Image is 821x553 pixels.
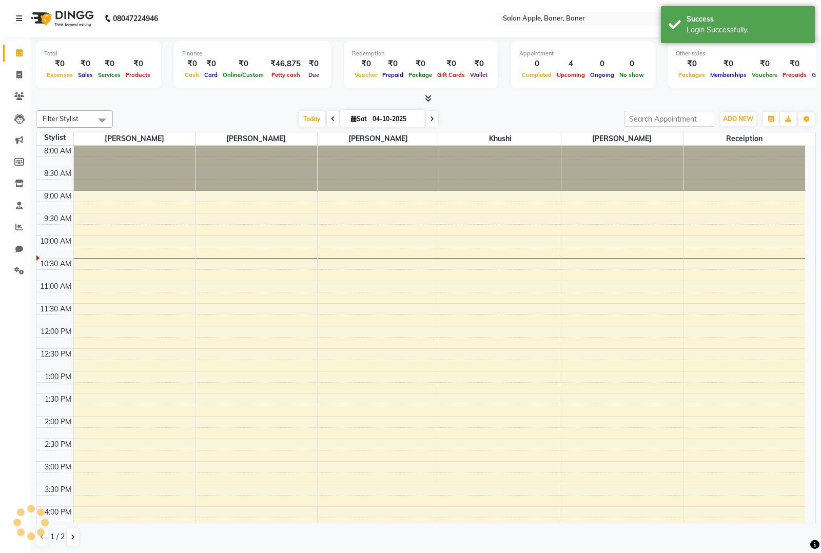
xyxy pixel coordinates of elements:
div: 1:00 PM [43,371,73,382]
div: 2:30 PM [43,439,73,450]
span: Filter Stylist [43,114,79,123]
span: Cash [182,71,202,78]
span: Upcoming [554,71,588,78]
span: Products [123,71,153,78]
span: [PERSON_NAME] [74,132,196,145]
div: Stylist [36,132,73,143]
div: ₹0 [182,58,202,70]
span: Voucher [352,71,380,78]
div: 11:30 AM [38,304,73,314]
div: 2:00 PM [43,417,73,427]
div: ₹0 [202,58,220,70]
span: Memberships [708,71,749,78]
div: Total [44,49,153,58]
span: [PERSON_NAME] [318,132,439,145]
div: ₹0 [352,58,380,70]
div: Redemption [352,49,490,58]
div: Success [687,14,807,25]
div: ₹0 [406,58,435,70]
div: ₹46,875 [266,58,305,70]
span: Due [306,71,322,78]
div: 9:00 AM [42,191,73,202]
div: 0 [519,58,554,70]
span: Prepaid [380,71,406,78]
div: 12:00 PM [38,326,73,337]
div: ₹0 [708,58,749,70]
div: ₹0 [749,58,780,70]
div: Appointment [519,49,647,58]
span: 1 / 2 [50,531,65,542]
span: Vouchers [749,71,780,78]
div: ₹0 [44,58,75,70]
div: ₹0 [676,58,708,70]
div: 11:00 AM [38,281,73,292]
input: Search Appointment [624,111,714,127]
div: ₹0 [95,58,123,70]
div: 3:30 PM [43,484,73,495]
div: 8:30 AM [42,168,73,179]
span: No show [617,71,647,78]
span: Package [406,71,435,78]
div: 3:00 PM [43,462,73,472]
div: 4:00 PM [43,507,73,518]
div: ₹0 [123,58,153,70]
div: ₹0 [467,58,490,70]
span: [PERSON_NAME] [196,132,317,145]
div: 0 [617,58,647,70]
span: Petty cash [269,71,303,78]
input: 2025-10-04 [369,111,421,127]
span: Online/Custom [220,71,266,78]
div: 4 [554,58,588,70]
span: Receiption [683,132,805,145]
b: 08047224946 [113,4,158,33]
span: Sat [348,115,369,123]
div: 0 [588,58,617,70]
span: Ongoing [588,71,617,78]
div: 10:30 AM [38,259,73,269]
div: 10:00 AM [38,236,73,247]
span: Wallet [467,71,490,78]
span: Expenses [44,71,75,78]
span: Gift Cards [435,71,467,78]
div: Finance [182,49,323,58]
span: Services [95,71,123,78]
div: ₹0 [305,58,323,70]
div: 1:30 PM [43,394,73,405]
div: ₹0 [435,58,467,70]
span: Packages [676,71,708,78]
span: Sales [75,71,95,78]
button: ADD NEW [720,112,756,126]
span: Card [202,71,220,78]
span: Today [299,111,325,127]
div: ₹0 [75,58,95,70]
div: ₹0 [380,58,406,70]
div: 8:00 AM [42,146,73,156]
div: 9:30 AM [42,213,73,224]
span: Khushi [439,132,561,145]
div: ₹0 [780,58,809,70]
span: Prepaids [780,71,809,78]
div: Login Successfully. [687,25,807,35]
div: 12:30 PM [38,349,73,360]
img: logo [26,4,96,33]
span: [PERSON_NAME] [561,132,683,145]
span: Completed [519,71,554,78]
span: ADD NEW [723,115,753,123]
div: ₹0 [220,58,266,70]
